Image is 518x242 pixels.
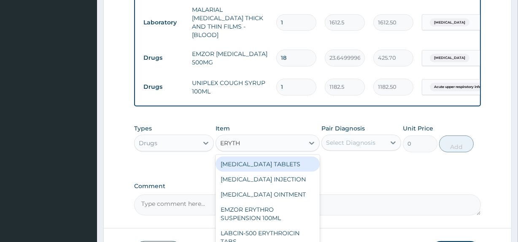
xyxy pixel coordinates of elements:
label: Pair Diagnosis [321,124,365,133]
div: EMZOR ERYTHRO SUSPENSION 100ML [216,202,319,226]
div: [MEDICAL_DATA] OINTMENT [216,187,319,202]
div: Select Diagnosis [326,138,375,147]
label: Item [216,124,230,133]
td: Laboratory [139,15,188,30]
td: EMZOR [MEDICAL_DATA] 500MG [188,45,272,71]
label: Comment [134,183,480,190]
td: UNIPLEX COUGH SYRUP 100ML [188,74,272,100]
td: Drugs [139,50,188,66]
span: Acute upper respiratory infect... [430,83,491,91]
label: Unit Price [403,124,433,133]
div: [MEDICAL_DATA] TABLETS [216,157,319,172]
label: Types [134,125,152,132]
div: [MEDICAL_DATA] INJECTION [216,172,319,187]
div: Drugs [139,139,157,147]
span: [MEDICAL_DATA] [430,19,469,27]
button: Add [439,136,474,152]
span: [MEDICAL_DATA] [430,54,469,62]
td: MALARIAL [MEDICAL_DATA] THICK AND THIN FILMS - [BLOOD] [188,1,272,43]
td: Drugs [139,79,188,95]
